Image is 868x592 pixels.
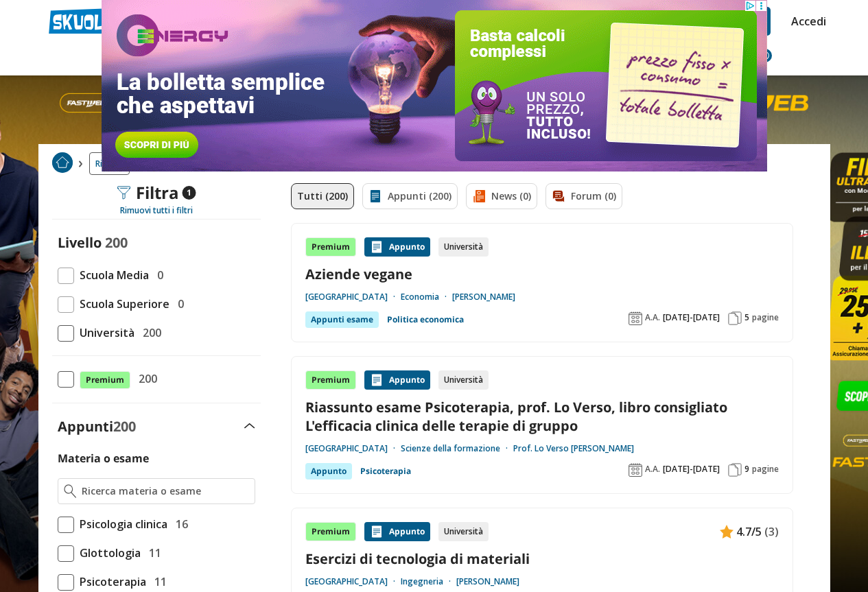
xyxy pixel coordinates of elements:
a: Home [52,152,73,175]
span: [DATE]-[DATE] [663,464,720,475]
span: A.A. [645,464,660,475]
a: [PERSON_NAME] [456,576,519,587]
span: 200 [105,233,128,252]
span: Psicologia clinica [74,515,167,533]
img: Appunti contenuto [370,373,384,387]
div: Rimuovi tutti i filtri [52,205,261,216]
span: 9 [744,464,749,475]
img: Appunti contenuto [720,525,734,538]
label: Livello [58,233,102,252]
label: Materia o esame [58,451,149,466]
span: 1 [182,186,196,200]
img: Anno accademico [629,311,642,325]
img: Appunti contenuto [370,240,384,254]
label: Appunti [58,417,136,436]
a: Esercizi di tecnologia di materiali [305,549,779,568]
span: 200 [137,324,161,342]
span: [DATE]-[DATE] [663,312,720,323]
div: Premium [305,370,356,390]
a: Tutti (200) [291,183,354,209]
a: Prof. Lo Verso [PERSON_NAME] [513,443,634,454]
div: Filtra [117,183,196,202]
a: Accedi [791,7,820,36]
img: Apri e chiudi sezione [244,423,255,429]
span: pagine [752,464,779,475]
span: Premium [80,371,130,389]
a: Psicoterapia [360,463,411,479]
div: Università [438,237,489,257]
span: (3) [764,523,779,541]
span: 4.7/5 [736,523,762,541]
span: A.A. [645,312,660,323]
a: Scienze della formazione [401,443,513,454]
img: Home [52,152,73,173]
a: Riassunto esame Psicoterapia, prof. Lo Verso, libro consigliato L'efficacia clinica delle terapie... [305,398,779,435]
a: [PERSON_NAME] [452,292,515,303]
img: Filtra filtri mobile [117,186,130,200]
span: 5 [744,312,749,323]
span: pagine [752,312,779,323]
img: Anno accademico [629,463,642,477]
span: 11 [143,544,161,562]
span: Psicoterapia [74,573,146,591]
span: 11 [149,573,167,591]
div: Appunto [364,237,430,257]
span: 16 [170,515,188,533]
a: [GEOGRAPHIC_DATA] [305,443,401,454]
img: Pagine [728,311,742,325]
a: Politica economica [387,311,464,328]
img: Pagine [728,463,742,477]
a: Aziende vegane [305,265,779,283]
img: Appunti contenuto [370,525,384,538]
span: Scuola Superiore [74,295,169,313]
a: Appunti (200) [362,183,458,209]
div: Appunto [364,370,430,390]
div: Appunto [364,522,430,541]
img: Ricerca materia o esame [64,484,77,498]
a: [GEOGRAPHIC_DATA] [305,292,401,303]
div: Premium [305,522,356,541]
a: Ricerca [89,152,130,175]
div: Università [438,522,489,541]
span: 0 [172,295,184,313]
a: Economia [401,292,452,303]
input: Ricerca materia o esame [82,484,248,498]
span: Università [74,324,134,342]
div: Università [438,370,489,390]
span: 200 [133,370,157,388]
a: [GEOGRAPHIC_DATA] [305,576,401,587]
div: Premium [305,237,356,257]
span: 0 [152,266,163,284]
a: Ingegneria [401,576,456,587]
span: Scuola Media [74,266,149,284]
span: 200 [113,417,136,436]
div: Appunti esame [305,311,379,328]
div: Appunto [305,463,352,479]
img: Appunti filtro contenuto [368,189,382,203]
span: Glottologia [74,544,141,562]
